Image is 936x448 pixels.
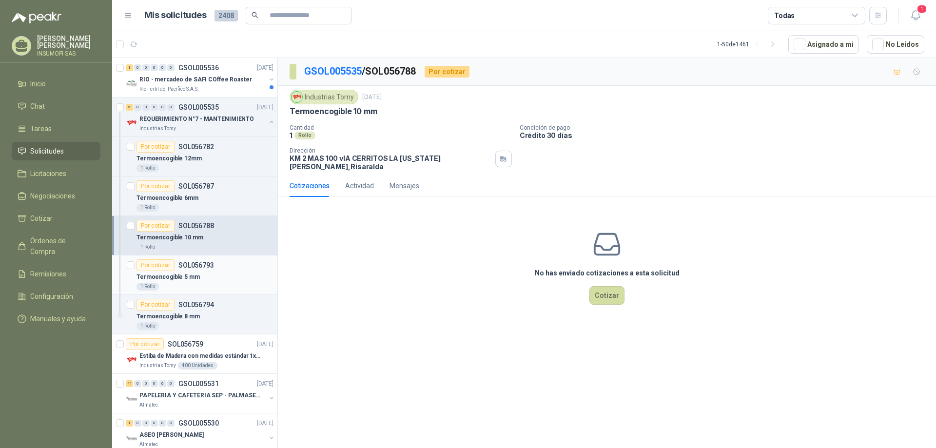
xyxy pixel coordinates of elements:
div: 0 [151,380,158,387]
span: Negociaciones [30,191,75,201]
div: Actividad [345,180,374,191]
span: 1 [916,4,927,14]
div: 0 [167,64,175,71]
p: Termoencogible 8 mm [136,312,200,321]
span: Manuales y ayuda [30,313,86,324]
a: Configuración [12,287,100,306]
div: 0 [142,420,150,427]
span: Chat [30,101,45,112]
span: 2408 [214,10,238,21]
a: Órdenes de Compra [12,232,100,261]
p: GSOL005536 [178,64,219,71]
p: PAPELERIA Y CAFETERIA SEP - PALMASECA [139,391,261,400]
p: Estiba de Madera con medidas estándar 1x120x15 de alto [139,351,261,361]
p: Crédito 30 días [520,131,932,139]
a: Chat [12,97,100,116]
p: Dirección [290,147,491,154]
div: Por cotizar [425,66,469,78]
img: Company Logo [126,433,137,445]
p: Almatec [139,401,158,409]
div: Por cotizar [136,180,175,192]
a: Solicitudes [12,142,100,160]
div: 0 [167,104,175,111]
a: Cotizar [12,209,100,228]
div: 0 [151,64,158,71]
p: Cantidad [290,124,512,131]
div: 400 Unidades [178,362,217,370]
img: Company Logo [126,117,137,129]
p: Termoencogible 10 mm [136,233,203,242]
p: KM 2 MAS 100 vIA CERRITOS LA [US_STATE] [PERSON_NAME] , Risaralda [290,154,491,171]
div: 1 - 50 de 1461 [717,37,780,52]
a: Tareas [12,119,100,138]
p: RIO - mercadeo de SAFI COffee Roaster [139,75,252,84]
div: 0 [134,380,141,387]
p: Rio Fertil del Pacífico S.A.S. [139,85,199,93]
div: Por cotizar [136,299,175,311]
div: 1 Rollo [136,164,159,172]
a: Manuales y ayuda [12,310,100,328]
p: [PERSON_NAME] [PERSON_NAME] [37,35,100,49]
p: SOL056782 [178,143,214,150]
p: SOL056787 [178,183,214,190]
img: Company Logo [292,92,302,102]
div: 0 [134,104,141,111]
img: Company Logo [126,393,137,405]
div: 0 [142,64,150,71]
img: Company Logo [126,78,137,89]
div: 0 [159,380,166,387]
div: Mensajes [390,180,419,191]
div: Rollo [294,132,315,139]
div: 1 Rollo [136,204,159,212]
p: Industrias Tomy [139,362,176,370]
img: Logo peakr [12,12,61,23]
div: 0 [159,104,166,111]
a: 41 0 0 0 0 0 GSOL005531[DATE] Company LogoPAPELERIA Y CAFETERIA SEP - PALMASECAAlmatec [126,378,275,409]
p: INSUMOFI SAS [37,51,100,57]
div: Por cotizar [136,220,175,232]
p: Industrias Tomy [139,125,176,133]
p: Termoencogible 6mm [136,194,198,203]
p: 1 [290,131,292,139]
div: Industrias Tomy [290,90,358,104]
a: Negociaciones [12,187,100,205]
p: [DATE] [257,379,273,389]
button: 1 [907,7,924,24]
div: 0 [151,420,158,427]
a: 5 0 0 0 0 0 GSOL005535[DATE] Company LogoREQUERIMIENTO N°7 - MANTENIMIENTOIndustrias Tomy [126,101,275,133]
div: 1 [126,64,133,71]
p: GSOL005535 [178,104,219,111]
div: 1 Rollo [136,283,159,291]
a: 1 0 0 0 0 0 GSOL005536[DATE] Company LogoRIO - mercadeo de SAFI COffee RoasterRio Fertil del Pací... [126,62,275,93]
div: 1 Rollo [136,243,159,251]
span: Solicitudes [30,146,64,156]
h3: No has enviado cotizaciones a esta solicitud [535,268,680,278]
div: 1 [126,420,133,427]
p: REQUERIMIENTO N°7 - MANTENIMIENTO [139,115,254,124]
p: SOL056788 [178,222,214,229]
p: Condición de pago [520,124,932,131]
div: 0 [142,380,150,387]
a: Por cotizarSOL056794Termoencogible 8 mm1 Rollo [112,295,277,334]
p: SOL056793 [178,262,214,269]
p: Termoencogible 5 mm [136,273,200,282]
span: search [252,12,258,19]
p: [DATE] [257,419,273,428]
a: Por cotizarSOL056788Termoencogible 10 mm1 Rollo [112,216,277,255]
a: Por cotizarSOL056782Termoencogible 12mm1 Rollo [112,137,277,176]
div: Por cotizar [126,338,164,350]
span: Licitaciones [30,168,66,179]
p: [DATE] [362,93,382,102]
div: 0 [167,420,175,427]
a: Inicio [12,75,100,93]
div: Cotizaciones [290,180,330,191]
a: Por cotizarSOL056793Termoencogible 5 mm1 Rollo [112,255,277,295]
span: Órdenes de Compra [30,235,91,257]
p: [DATE] [257,103,273,112]
span: Inicio [30,78,46,89]
div: 0 [167,380,175,387]
div: 0 [159,420,166,427]
div: 1 Rollo [136,322,159,330]
button: No Leídos [867,35,924,54]
p: SOL056759 [168,341,203,348]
